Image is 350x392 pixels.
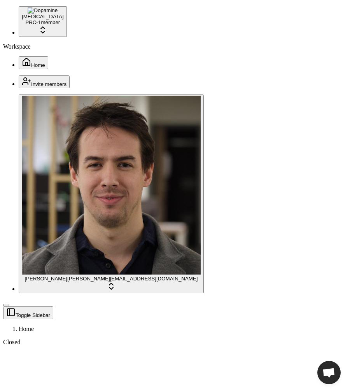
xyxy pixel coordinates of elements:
[22,19,64,25] div: PRO · 1 member
[19,61,48,68] a: Home
[3,306,53,319] button: Toggle Sidebar
[19,80,70,87] a: Invite members
[31,81,66,87] span: Invite members
[67,276,198,282] span: [PERSON_NAME][EMAIL_ADDRESS][DOMAIN_NAME]
[3,43,347,50] div: Workspace
[22,14,64,19] div: [MEDICAL_DATA]
[22,96,201,275] img: Jonathan Beurel
[24,276,67,282] span: [PERSON_NAME]
[19,6,67,37] button: Dopamine[MEDICAL_DATA]PRO·1member
[317,361,341,384] div: Open chat
[3,304,9,306] button: Toggle Sidebar
[3,325,347,332] nav: breadcrumb
[19,56,48,69] button: Home
[19,94,204,293] button: Jonathan Beurel[PERSON_NAME][PERSON_NAME][EMAIL_ADDRESS][DOMAIN_NAME]
[3,339,20,345] span: Closed
[19,325,34,332] span: Home
[31,62,45,68] span: Home
[19,75,70,88] button: Invite members
[28,7,58,14] img: Dopamine
[16,312,50,318] span: Toggle Sidebar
